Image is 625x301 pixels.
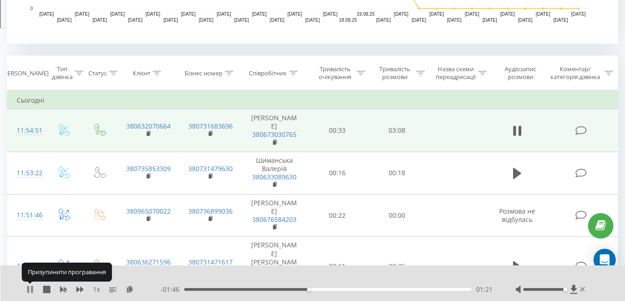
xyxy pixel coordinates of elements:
div: 11:54:51 [17,122,36,140]
div: Тривалість очікування [316,65,354,81]
text: [DATE] [110,12,125,17]
td: Шиманська Валерія [241,152,308,194]
div: Статус [88,69,107,77]
a: 380965070022 [126,207,171,215]
a: 380735853309 [126,164,171,173]
span: - 01:46 [161,285,184,294]
text: [DATE] [128,18,143,23]
text: 0 [30,6,33,11]
td: 03:08 [367,110,427,152]
div: Клієнт [133,69,150,77]
a: 380676584203 [252,215,297,224]
div: [PERSON_NAME] [2,69,49,77]
div: Коментар/категорія дзвінка [548,65,602,81]
text: [DATE] [429,12,444,17]
a: 380633089630 [252,172,297,181]
text: [DATE] [305,18,320,23]
text: [DATE] [376,18,391,23]
text: [DATE] [571,12,586,17]
text: [DATE] [199,18,214,23]
td: 00:00 [367,194,427,237]
td: [PERSON_NAME] [241,110,308,152]
div: Accessibility label [563,288,567,291]
text: [DATE] [287,12,302,17]
div: Бізнес номер [185,69,223,77]
a: 380636271596 [126,258,171,266]
div: 11:49:42 [17,257,36,275]
div: Open Intercom Messenger [594,249,616,271]
td: 00:25 [367,237,427,296]
a: 380632070664 [126,122,171,130]
text: [DATE] [394,12,408,17]
text: [DATE] [75,12,90,17]
text: [DATE] [181,12,196,17]
td: 00:22 [308,194,367,237]
text: [DATE] [553,18,568,23]
text: [DATE] [146,12,161,17]
text: [DATE] [252,12,267,17]
a: 380731683696 [188,122,233,130]
td: Сьогодні [7,91,618,110]
a: 380731479630 [188,164,233,173]
text: [DATE] [39,12,54,17]
a: 380673030765 [252,130,297,139]
text: [DATE] [57,18,72,23]
text: [DATE] [270,18,285,23]
td: 00:16 [308,152,367,194]
text: [DATE] [536,12,551,17]
div: Тривалість розмови [376,65,414,81]
text: [DATE] [447,18,462,23]
td: 00:33 [308,110,367,152]
div: 11:53:22 [17,164,36,182]
div: Призупинити програвання [22,263,112,281]
span: 1 x [93,285,100,294]
text: [DATE] [483,18,497,23]
text: [DATE] [163,18,178,23]
td: [PERSON_NAME] [PERSON_NAME] [241,237,308,296]
text: 18.08.25 [339,18,357,23]
text: [DATE] [217,12,231,17]
div: 11:51:46 [17,206,36,224]
text: 19.08.25 [357,12,375,17]
div: Назва схеми переадресації [435,65,476,81]
text: [DATE] [323,12,338,17]
a: 380736899036 [188,207,233,215]
div: Accessibility label [307,288,311,291]
a: 380731471617 [188,258,233,266]
span: 01:21 [476,285,493,294]
td: 00:18 [367,152,427,194]
text: [DATE] [518,18,533,23]
text: [DATE] [465,12,480,17]
div: Аудіозапис розмови [497,65,544,81]
td: 00:11 [308,237,367,296]
text: [DATE] [412,18,427,23]
text: [DATE] [93,18,107,23]
td: [PERSON_NAME] [241,194,308,237]
span: Розмова не відбулась [499,207,535,224]
text: [DATE] [234,18,249,23]
text: [DATE] [500,12,515,17]
div: Співробітник [249,69,287,77]
div: Тип дзвінка [52,65,73,81]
